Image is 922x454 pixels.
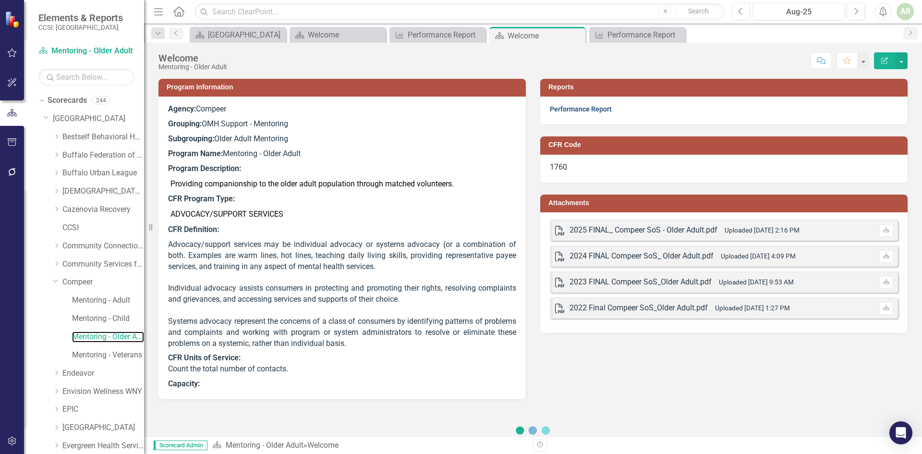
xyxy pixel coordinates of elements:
input: Search Below... [38,69,134,86]
a: CCSI [62,222,144,233]
span: 1760 [550,162,567,172]
a: Mentoring - Older Adult [72,331,144,343]
strong: Program Description: [168,164,241,173]
a: [GEOGRAPHIC_DATA] [192,29,283,41]
div: Open Intercom Messenger [889,421,912,444]
div: Aug-25 [756,6,841,18]
div: 2022 Final Compeer SoS_Older Adult.pdf [570,303,708,314]
strong: Grouping: [168,119,202,128]
button: Aug-25 [752,3,845,20]
a: [DEMOGRAPHIC_DATA] Charities of [GEOGRAPHIC_DATA] [62,186,144,197]
small: Uploaded [DATE] 2:16 PM [725,226,800,234]
h3: Attachments [548,199,903,207]
td: Providing companionship to the older adult population through matched volunteers. [168,176,516,192]
strong: CFR Program Type: [168,194,235,203]
a: Welcome [292,29,383,41]
img: ClearPoint Strategy [5,11,22,27]
span: Scorecard Admin [154,441,207,450]
a: Community Services for Every1, Inc. [62,259,144,270]
strong: Capacity: [168,379,200,388]
a: Evergreen Health Services [62,441,144,452]
small: CCSI: [GEOGRAPHIC_DATA] [38,24,123,31]
button: AR [897,3,914,20]
p: Mentoring - Older Adult [168,147,516,161]
p: Count the total number of contacts. [168,351,516,377]
a: Buffalo Urban League [62,168,144,179]
h3: Program Information [167,84,521,91]
div: Mentoring - Older Adult [158,63,227,71]
div: Welcome [307,441,339,450]
a: Mentoring - Child [72,313,144,324]
div: 2024 FINAL Compeer SoS_ Older Adult.pdf [570,251,714,262]
div: Performance Report [408,29,483,41]
p: Advocacy/support services may be individual advocacy or systems advocacy (or a combination of bot... [168,237,516,351]
a: Envision Wellness WNY [62,386,144,397]
a: Cazenovia Recovery [62,204,144,215]
p: OMH Support - Mentoring [168,117,516,132]
a: [GEOGRAPHIC_DATA] [62,422,144,433]
strong: Agency: [168,104,196,113]
strong: CFR Definition: [168,225,219,234]
a: Compeer [62,277,144,288]
input: Search ClearPoint... [194,3,725,20]
div: Welcome [158,53,227,63]
span: Search [688,7,709,15]
a: Performance Report [592,29,683,41]
small: Uploaded [DATE] 9:53 AM [719,278,794,286]
small: Uploaded [DATE] 1:27 PM [715,304,790,312]
p: Older Adult Mentoring [168,132,516,147]
a: Performance Report [550,105,612,113]
button: Search [674,5,722,18]
strong: CFR Units of Service: [168,353,241,362]
a: Bestself Behavioral Health, Inc. [62,132,144,143]
div: Performance Report [607,29,683,41]
small: Uploaded [DATE] 4:09 PM [721,252,796,260]
a: Mentoring - Veterans [72,350,144,361]
a: [GEOGRAPHIC_DATA] [53,113,144,124]
a: Endeavor [62,368,144,379]
a: EPIC [62,404,144,415]
div: 244 [92,97,110,105]
div: Welcome [308,29,383,41]
a: Community Connections of [GEOGRAPHIC_DATA] [62,241,144,252]
a: Buffalo Federation of Neighborhood Centers [62,150,144,161]
span: Elements & Reports [38,12,123,24]
h3: CFR Code [548,141,903,148]
a: Mentoring - Adult [72,295,144,306]
a: Performance Report [392,29,483,41]
strong: Subgrouping: [168,134,214,143]
div: 2025 FINAL_ Compeer SoS - Older Adult.pdf [570,225,717,236]
div: » [212,440,526,451]
p: Compeer [168,104,516,117]
div: [GEOGRAPHIC_DATA] [208,29,283,41]
div: Welcome [508,30,583,42]
h3: Reports [548,84,903,91]
div: 2023 FINAL Compeer SoS_Older Adult.pdf [570,277,712,288]
a: Mentoring - Older Adult [38,46,134,57]
td: ADVOCACY/SUPPORT SERVICES [168,207,516,222]
a: Mentoring - Older Adult [226,441,303,450]
strong: Program Name: [168,149,223,158]
a: Scorecards [48,95,87,106]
